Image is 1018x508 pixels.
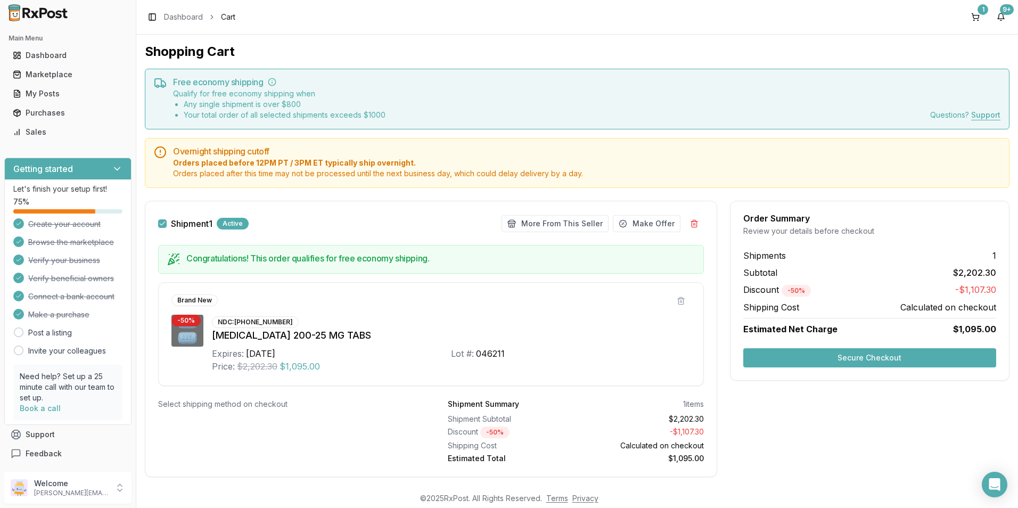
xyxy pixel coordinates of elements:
span: Calculated on checkout [900,301,996,314]
div: - 50 % [171,315,201,326]
img: RxPost Logo [4,4,72,21]
p: Welcome [34,478,108,489]
div: Purchases [13,108,123,118]
div: Brand New [171,294,218,306]
button: Dashboard [4,47,132,64]
h5: Overnight shipping cutoff [173,147,1000,155]
nav: breadcrumb [164,12,235,22]
span: Subtotal [743,266,777,279]
span: Discount [743,284,811,295]
h1: Shopping Cart [145,43,1009,60]
a: Dashboard [164,12,203,22]
img: Descovy 200-25 MG TABS [171,315,203,347]
a: Privacy [572,494,598,503]
span: -$1,107.30 [955,283,996,297]
div: Dashboard [13,50,123,61]
button: Marketplace [4,66,132,83]
button: Purchases [4,104,132,121]
span: Feedback [26,448,62,459]
a: Post a listing [28,327,72,338]
div: 046211 [476,347,505,360]
a: Purchases [9,103,127,122]
span: Estimated Net Charge [743,324,838,334]
div: Shipment Subtotal [448,414,571,424]
div: Estimated Total [448,453,571,464]
span: Orders placed after this time may not be processed until the next business day, which could delay... [173,168,1000,179]
span: 1 [992,249,996,262]
div: $2,202.30 [580,414,703,424]
button: Make Offer [613,215,680,232]
div: [DATE] [246,347,275,360]
span: $2,202.30 [237,360,277,373]
a: Invite your colleagues [28,346,106,356]
div: $1,095.00 [580,453,703,464]
span: Browse the marketplace [28,237,114,248]
span: Verify your business [28,255,100,266]
div: Qualify for free economy shipping when [173,88,385,120]
div: Questions? [930,110,1000,120]
div: Shipment Summary [448,399,519,409]
div: - 50 % [480,427,510,438]
p: [PERSON_NAME][EMAIL_ADDRESS][DOMAIN_NAME] [34,489,108,497]
button: Support [4,425,132,444]
div: Price: [212,360,235,373]
span: Shipping Cost [743,301,799,314]
span: Make a purchase [28,309,89,320]
span: $1,095.00 [953,323,996,335]
div: Order Summary [743,214,996,223]
button: My Posts [4,85,132,102]
h2: Main Menu [9,34,127,43]
div: Sales [13,127,123,137]
p: Let's finish your setup first! [13,184,122,194]
div: Open Intercom Messenger [982,472,1007,497]
span: Verify beneficial owners [28,273,114,284]
img: User avatar [11,479,28,496]
a: Marketplace [9,65,127,84]
span: 75 % [13,196,29,207]
div: Calculated on checkout [580,440,703,451]
span: Connect a bank account [28,291,114,302]
div: - $1,107.30 [580,427,703,438]
div: NDC: [PHONE_NUMBER] [212,316,299,328]
h5: Congratulations! This order qualifies for free economy shipping. [186,254,695,263]
a: Dashboard [9,46,127,65]
a: Book a call [20,404,61,413]
div: Select shipping method on checkout [158,399,414,409]
div: My Posts [13,88,123,99]
button: More From This Seller [502,215,609,232]
div: Active [217,218,249,230]
span: Shipments [743,249,786,262]
label: Shipment 1 [171,219,212,228]
div: 1 [978,4,988,15]
li: Any single shipment is over $ 800 [184,99,385,110]
a: Terms [546,494,568,503]
li: Your total order of all selected shipments exceeds $ 1000 [184,110,385,120]
a: Sales [9,122,127,142]
div: Shipping Cost [448,440,571,451]
div: 9+ [1000,4,1014,15]
div: Lot #: [451,347,474,360]
h5: Free economy shipping [173,78,1000,86]
span: Orders placed before 12PM PT / 3PM ET typically ship overnight. [173,158,1000,168]
div: Review your details before checkout [743,226,996,236]
span: Create your account [28,219,101,230]
button: Feedback [4,444,132,463]
span: Cart [221,12,235,22]
button: Sales [4,124,132,141]
p: Need help? Set up a 25 minute call with our team to set up. [20,371,116,403]
div: Expires: [212,347,244,360]
div: [MEDICAL_DATA] 200-25 MG TABS [212,328,691,343]
div: Marketplace [13,69,123,80]
h3: Getting started [13,162,73,175]
div: Discount [448,427,571,438]
button: 1 [967,9,984,26]
span: $2,202.30 [953,266,996,279]
span: $1,095.00 [280,360,320,373]
a: My Posts [9,84,127,103]
div: 1 items [683,399,704,409]
button: Secure Checkout [743,348,996,367]
div: - 50 % [782,285,811,297]
button: 9+ [992,9,1009,26]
